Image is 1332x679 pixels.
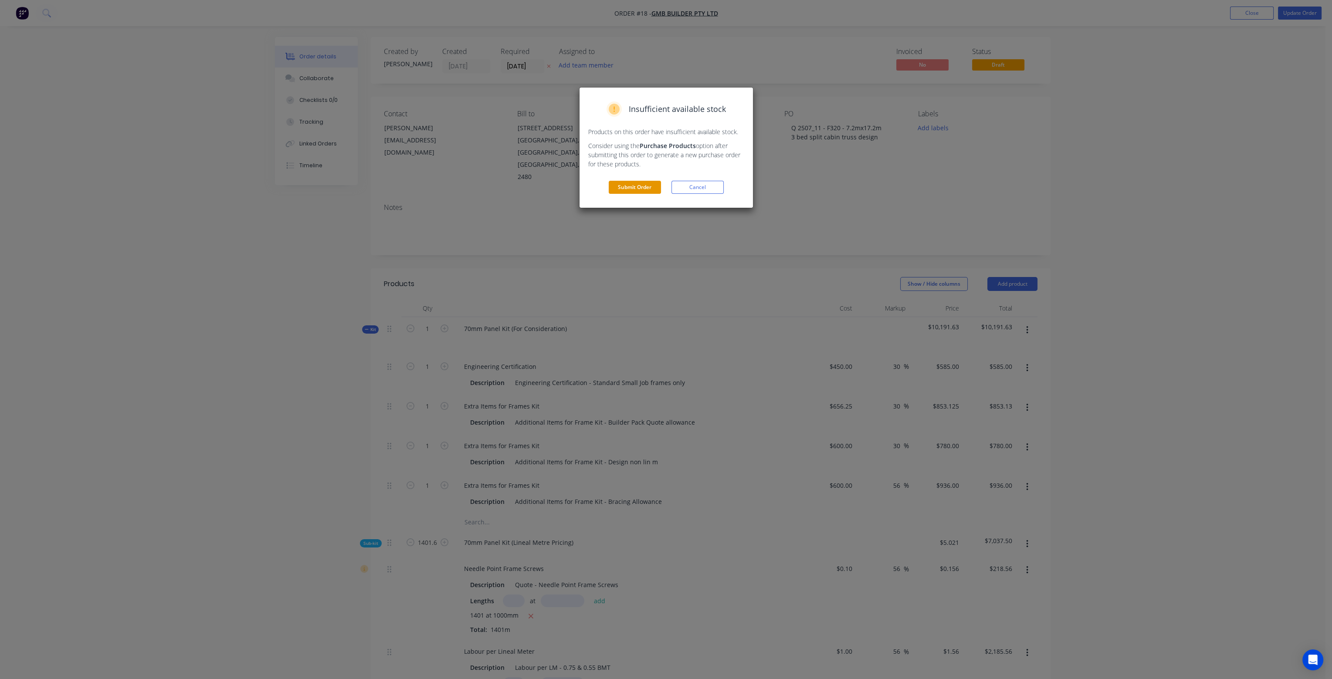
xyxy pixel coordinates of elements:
[588,127,744,136] p: Products on this order have insufficient available stock.
[671,181,724,194] button: Cancel
[640,142,696,150] strong: Purchase Products
[609,181,661,194] button: Submit Order
[588,141,744,169] p: Consider using the option after submitting this order to generate a new purchase order for these ...
[629,103,726,115] span: Insufficient available stock
[1302,649,1323,670] div: Open Intercom Messenger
